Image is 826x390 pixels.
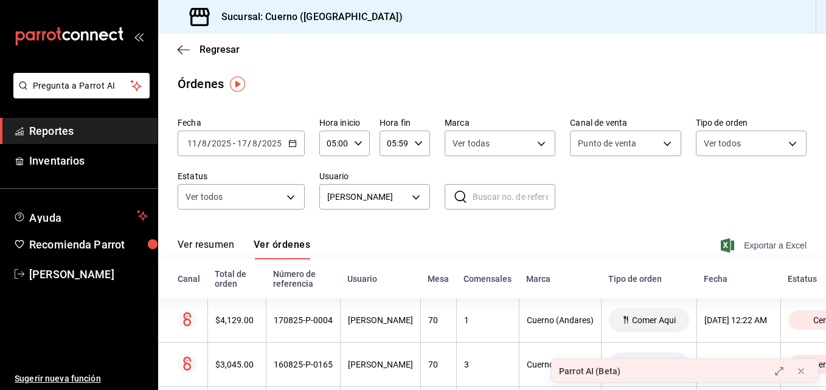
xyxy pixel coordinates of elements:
[704,137,741,149] span: Ver todos
[527,360,594,369] div: Cuerno (Andares)
[627,315,681,325] span: Comer Aqui
[9,88,150,101] a: Pregunta a Parrot AI
[186,191,223,203] span: Ver todos
[230,77,245,92] img: Marcador de información sobre herramientas
[578,137,636,149] span: Punto de venta
[327,191,408,204] span: [PERSON_NAME]
[178,75,224,93] div: Órdenes
[744,241,807,250] font: Exportar a Excel
[254,239,310,259] button: Ver órdenes
[134,32,144,41] button: open_drawer_menu
[274,315,333,325] div: 170825-P-0004
[178,239,310,259] div: Pestañas de navegación
[201,139,207,148] input: --
[428,274,449,284] div: Mesa
[723,238,807,253] button: Exportar a Excel
[29,238,125,251] font: Recomienda Parrot
[13,73,150,98] button: Pregunta a Parrot AI
[347,274,413,284] div: Usuario
[187,139,198,148] input: --
[319,118,370,127] label: Hora inicio
[380,118,430,127] label: Hora fin
[570,118,681,127] label: Canal de venta
[473,185,555,209] input: Buscar no. de referencia
[428,315,449,325] div: 70
[215,269,259,289] div: Total de orden
[252,139,258,148] input: --
[178,274,200,284] div: Canal
[237,139,248,148] input: --
[258,139,262,148] span: /
[273,269,333,289] div: Número de referencia
[15,374,101,383] font: Sugerir nueva función
[200,44,240,55] span: Regresar
[178,118,305,127] label: Fecha
[233,139,235,148] span: -
[215,360,259,369] div: $3,045.00
[211,139,232,148] input: ----
[215,315,259,325] div: $4,129.00
[248,139,251,148] span: /
[348,315,413,325] div: [PERSON_NAME]
[178,44,240,55] button: Regresar
[704,315,773,325] div: [DATE] 12:22 AM
[445,118,555,127] label: Marca
[198,139,201,148] span: /
[319,172,430,180] label: Usuario
[464,315,512,325] div: 1
[704,274,773,284] div: Fecha
[33,80,131,92] span: Pregunta a Parrot AI
[178,172,305,180] label: Estatus
[696,118,807,127] label: Tipo de orden
[207,139,211,148] span: /
[29,125,74,137] font: Reportes
[453,137,490,149] span: Ver todas
[274,360,333,369] div: 160825-P-0165
[559,365,620,378] div: Parrot AI (Beta)
[29,154,85,167] font: Inventarios
[526,274,594,284] div: Marca
[463,274,512,284] div: Comensales
[348,360,413,369] div: [PERSON_NAME]
[428,360,449,369] div: 70
[178,239,234,251] font: Ver resumen
[29,208,132,223] span: Ayuda
[608,274,689,284] div: Tipo de orden
[262,139,282,148] input: ----
[464,360,512,369] div: 3
[29,268,114,281] font: [PERSON_NAME]
[527,315,594,325] div: Cuerno (Andares)
[212,10,403,24] h3: Sucursal: Cuerno ([GEOGRAPHIC_DATA])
